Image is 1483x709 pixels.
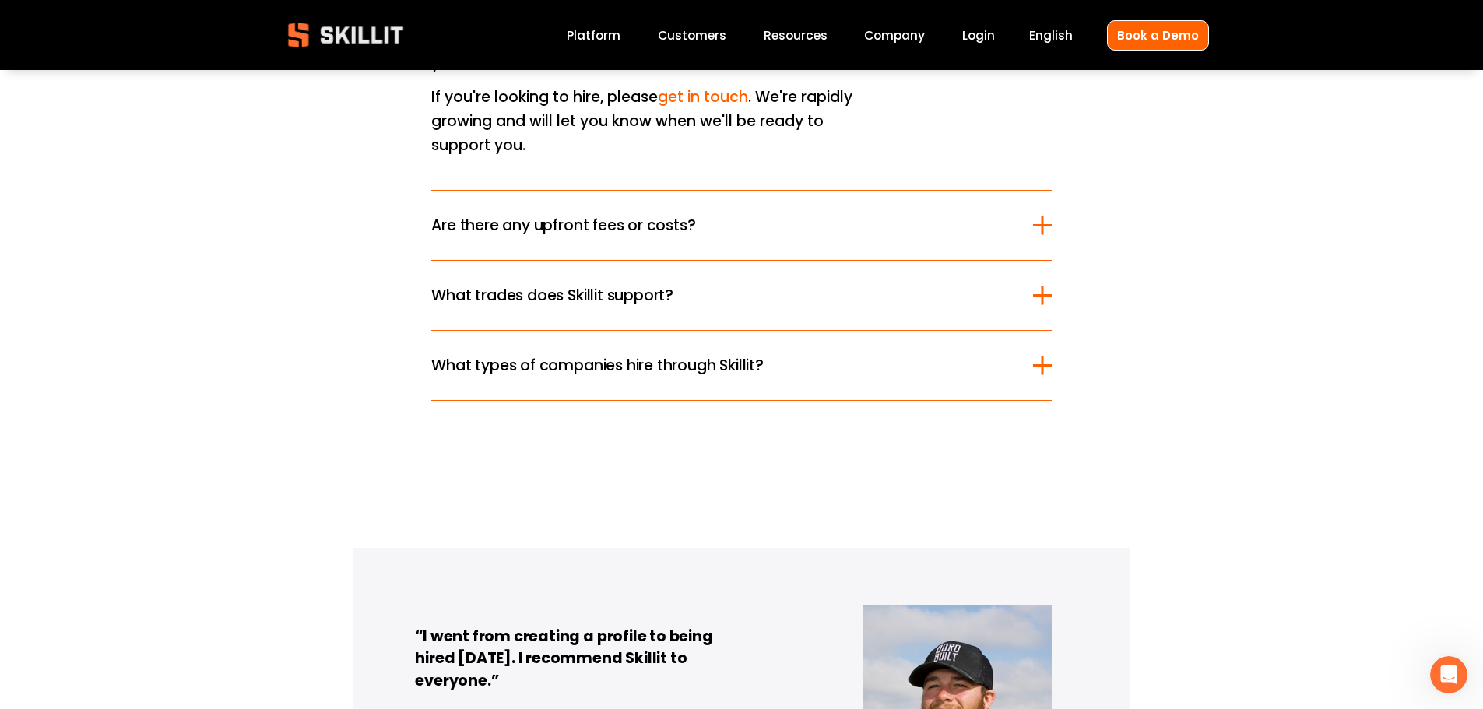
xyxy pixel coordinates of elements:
button: What types of companies hire through Skillit? [431,331,1051,400]
a: get in touch [658,86,748,107]
strong: “I went from creating a profile to being hired [DATE]. I recommend Skillit to everyone.” [415,625,712,694]
a: Customers [658,25,726,46]
iframe: Intercom live chat [1430,656,1467,693]
button: What trades does Skillit support? [431,261,1051,330]
span: Resources [764,26,828,44]
p: If you're looking to hire, please . We're rapidly growing and will let you know when we'll be rea... [431,86,865,157]
a: Book a Demo [1107,20,1209,51]
div: language picker [1029,25,1073,46]
span: English [1029,26,1073,44]
button: Are there any upfront fees or costs? [431,191,1051,260]
a: Login [962,25,995,46]
a: complete your profile [617,5,779,26]
a: Platform [567,25,620,46]
span: What types of companies hire through Skillit? [431,354,1032,377]
a: folder dropdown [764,25,828,46]
p: If you're looking for work, , and join the waitlist. We'll contact you first when we open up in y... [431,5,865,76]
span: Are there any upfront fees or costs? [431,214,1032,237]
span: What trades does Skillit support? [431,284,1032,307]
img: Skillit [275,12,416,58]
a: Company [864,25,925,46]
